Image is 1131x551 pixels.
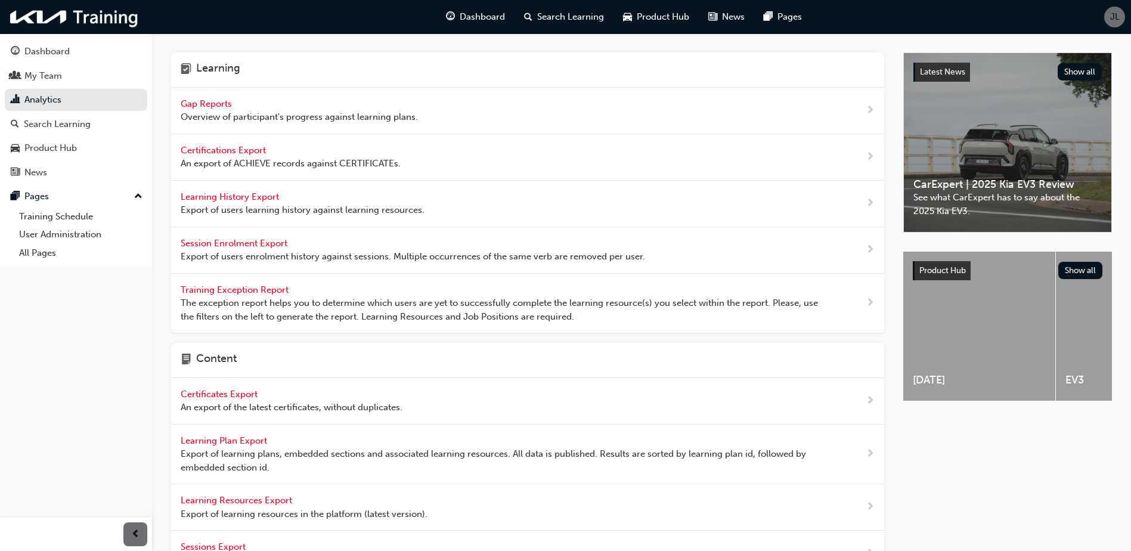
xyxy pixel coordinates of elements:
a: Session Enrolment Export Export of users enrolment history against sessions. Multiple occurrences... [171,227,884,274]
a: news-iconNews [699,5,754,29]
button: Pages [5,185,147,208]
span: Export of learning resources in the platform (latest version). [181,507,427,521]
span: Export of users learning history against learning resources. [181,203,424,217]
span: Training Exception Report [181,284,291,295]
span: car-icon [623,10,632,24]
span: pages-icon [11,191,20,202]
a: [DATE] [903,252,1055,401]
span: next-icon [866,447,875,462]
span: Latest News [920,67,965,77]
span: Certificates Export [181,389,260,400]
div: Pages [24,190,49,203]
button: DashboardMy TeamAnalyticsSearch LearningProduct HubNews [5,38,147,185]
span: Export of learning plans, embedded sections and associated learning resources. All data is publis... [181,447,828,474]
span: next-icon [866,394,875,408]
span: Learning Plan Export [181,435,269,446]
span: [DATE] [913,373,1046,387]
a: Training Exception Report The exception report helps you to determine which users are yet to succ... [171,274,884,334]
span: Learning History Export [181,191,281,202]
span: pages-icon [764,10,773,24]
a: Learning Resources Export Export of learning resources in the platform (latest version).next-icon [171,484,884,531]
div: News [24,166,47,179]
span: next-icon [866,103,875,118]
span: Dashboard [460,10,505,24]
span: Export of users enrolment history against sessions. Multiple occurrences of the same verb are rem... [181,250,645,264]
span: news-icon [708,10,717,24]
a: guage-iconDashboard [436,5,515,29]
button: JL [1104,7,1125,27]
div: Dashboard [24,45,70,58]
span: search-icon [11,119,19,130]
a: Product HubShow all [913,261,1102,280]
span: Product Hub [637,10,689,24]
span: Certifications Export [181,145,268,156]
span: Product Hub [919,265,966,275]
span: An export of the latest certificates, without duplicates. [181,401,402,414]
span: next-icon [866,150,875,165]
span: page-icon [181,352,191,368]
span: The exception report helps you to determine which users are yet to successfully complete the lear... [181,296,828,323]
span: JL [1110,10,1120,24]
button: Show all [1058,262,1103,279]
span: Overview of participant's progress against learning plans. [181,110,418,124]
span: people-icon [11,71,20,82]
span: News [722,10,745,24]
a: search-iconSearch Learning [515,5,613,29]
button: Show all [1058,63,1102,81]
div: Search Learning [24,117,91,131]
span: Search Learning [537,10,604,24]
span: Gap Reports [181,98,234,109]
a: News [5,162,147,184]
span: prev-icon [131,527,140,542]
span: An export of ACHIEVE records against CERTIFICATEs. [181,157,401,171]
a: Learning History Export Export of users learning history against learning resources.next-icon [171,181,884,227]
span: search-icon [524,10,532,24]
h4: Content [196,352,237,368]
span: guage-icon [446,10,455,24]
span: news-icon [11,168,20,178]
a: Gap Reports Overview of participant's progress against learning plans.next-icon [171,88,884,134]
span: CarExpert | 2025 Kia EV3 Review [913,178,1102,191]
span: Session Enrolment Export [181,238,290,249]
a: Product Hub [5,137,147,159]
span: next-icon [866,296,875,311]
a: Certifications Export An export of ACHIEVE records against CERTIFICATEs.next-icon [171,134,884,181]
img: kia-training [6,5,143,29]
span: See what CarExpert has to say about the 2025 Kia EV3. [913,191,1102,218]
span: Learning Resources Export [181,495,295,506]
span: chart-icon [11,95,20,106]
span: car-icon [11,143,20,154]
span: Pages [777,10,802,24]
span: up-icon [134,189,142,205]
a: Training Schedule [14,208,147,226]
a: pages-iconPages [754,5,811,29]
div: Product Hub [24,141,77,155]
a: Certificates Export An export of the latest certificates, without duplicates.next-icon [171,378,884,425]
a: Dashboard [5,41,147,63]
div: My Team [24,69,62,83]
span: next-icon [866,196,875,211]
a: car-iconProduct Hub [613,5,699,29]
a: Search Learning [5,113,147,135]
a: Learning Plan Export Export of learning plans, embedded sections and associated learning resource... [171,425,884,485]
a: Latest NewsShow all [913,63,1102,82]
span: guage-icon [11,47,20,57]
a: User Administration [14,225,147,244]
a: Analytics [5,89,147,111]
a: Latest NewsShow allCarExpert | 2025 Kia EV3 ReviewSee what CarExpert has to say about the 2025 Ki... [903,52,1112,233]
span: learning-icon [181,62,191,78]
h4: Learning [196,62,240,78]
a: All Pages [14,244,147,262]
span: next-icon [866,243,875,258]
a: My Team [5,65,147,87]
span: next-icon [866,500,875,515]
